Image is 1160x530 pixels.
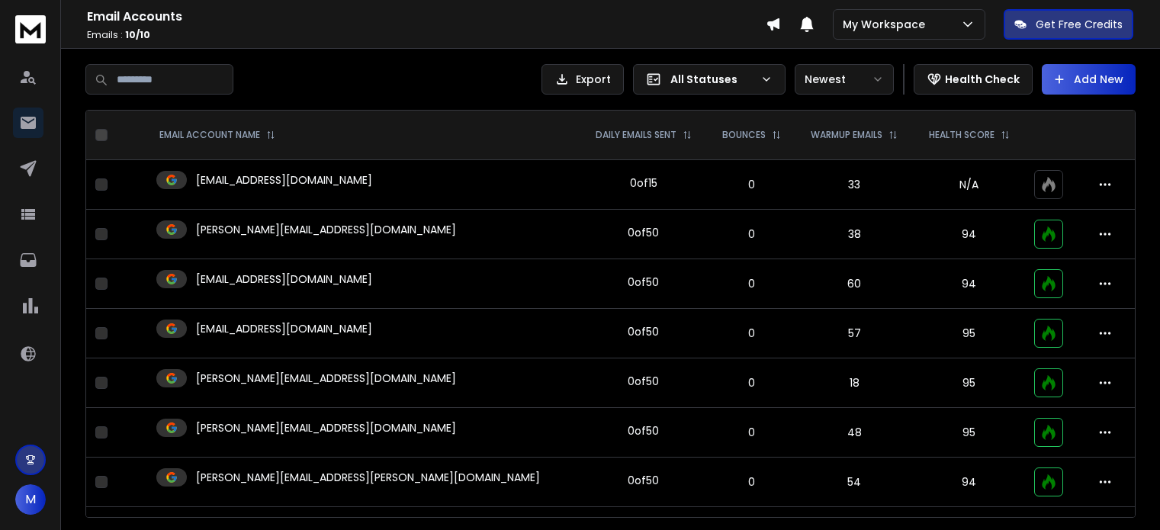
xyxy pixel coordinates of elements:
[795,309,914,358] td: 57
[716,474,786,490] p: 0
[196,470,540,485] p: [PERSON_NAME][EMAIL_ADDRESS][PERSON_NAME][DOMAIN_NAME]
[87,29,766,41] p: Emails :
[716,326,786,341] p: 0
[628,275,659,290] div: 0 of 50
[923,177,1016,192] p: N/A
[196,222,456,237] p: [PERSON_NAME][EMAIL_ADDRESS][DOMAIN_NAME]
[1042,64,1136,95] button: Add New
[628,423,659,438] div: 0 of 50
[716,375,786,390] p: 0
[1004,9,1133,40] button: Get Free Credits
[716,276,786,291] p: 0
[795,64,894,95] button: Newest
[670,72,754,87] p: All Statuses
[945,72,1020,87] p: Health Check
[15,484,46,515] button: M
[716,425,786,440] p: 0
[914,309,1025,358] td: 95
[795,458,914,507] td: 54
[196,371,456,386] p: [PERSON_NAME][EMAIL_ADDRESS][DOMAIN_NAME]
[87,8,766,26] h1: Email Accounts
[722,129,766,141] p: BOUNCES
[795,160,914,210] td: 33
[795,408,914,458] td: 48
[716,226,786,242] p: 0
[795,210,914,259] td: 38
[630,175,657,191] div: 0 of 15
[914,358,1025,408] td: 95
[1036,17,1123,32] p: Get Free Credits
[628,225,659,240] div: 0 of 50
[159,129,275,141] div: EMAIL ACCOUNT NAME
[196,321,372,336] p: [EMAIL_ADDRESS][DOMAIN_NAME]
[628,473,659,488] div: 0 of 50
[914,458,1025,507] td: 94
[914,64,1033,95] button: Health Check
[914,210,1025,259] td: 94
[795,358,914,408] td: 18
[15,15,46,43] img: logo
[914,259,1025,309] td: 94
[196,172,372,188] p: [EMAIL_ADDRESS][DOMAIN_NAME]
[716,177,786,192] p: 0
[929,129,995,141] p: HEALTH SCORE
[843,17,931,32] p: My Workspace
[196,420,456,435] p: [PERSON_NAME][EMAIL_ADDRESS][DOMAIN_NAME]
[914,408,1025,458] td: 95
[596,129,676,141] p: DAILY EMAILS SENT
[541,64,624,95] button: Export
[628,374,659,389] div: 0 of 50
[628,324,659,339] div: 0 of 50
[795,259,914,309] td: 60
[811,129,882,141] p: WARMUP EMAILS
[196,271,372,287] p: [EMAIL_ADDRESS][DOMAIN_NAME]
[125,28,150,41] span: 10 / 10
